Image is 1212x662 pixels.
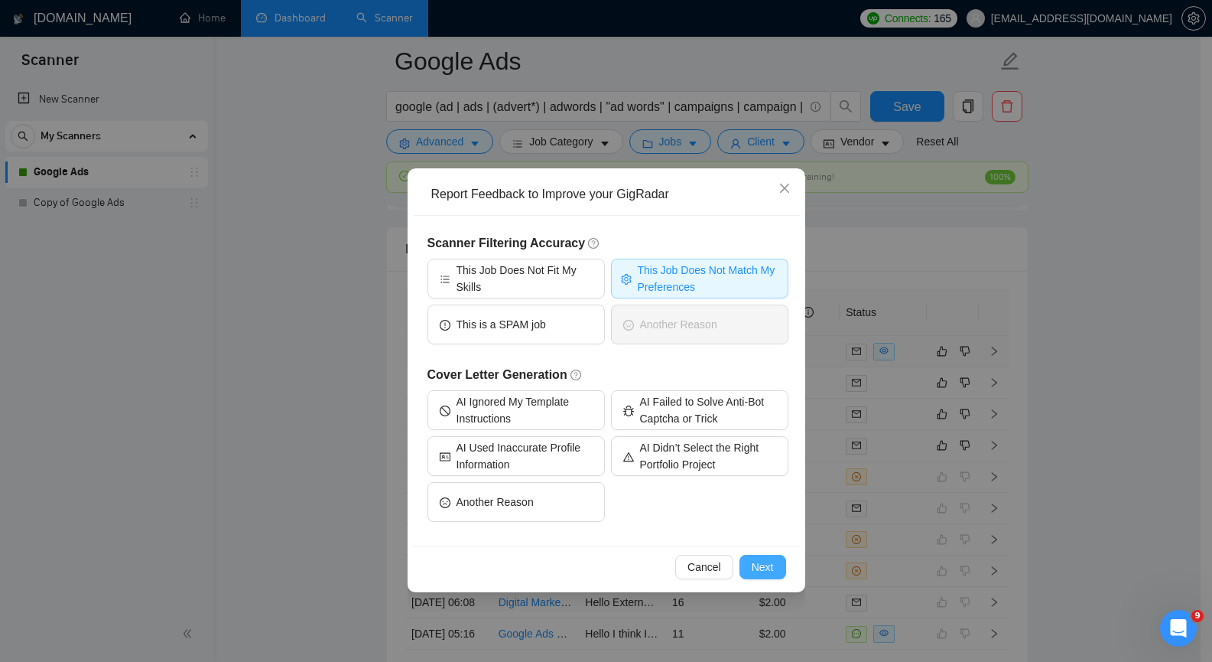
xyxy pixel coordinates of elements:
[457,494,534,510] span: Another Reason
[457,439,593,473] span: AI Used Inaccurate Profile Information
[739,555,786,579] button: Next
[431,186,792,203] div: Report Feedback to Improve your GigRadar
[427,436,605,476] button: idcardAI Used Inaccurate Profile Information
[457,316,546,333] span: This is a SPAM job
[1160,610,1197,647] iframe: Intercom live chat
[427,390,605,430] button: stopAI Ignored My Template Instructions
[440,318,450,330] span: exclamation-circle
[611,436,788,476] button: warningAI Didn’t Select the Right Portfolio Project
[640,439,776,473] span: AI Didn’t Select the Right Portfolio Project
[675,555,733,579] button: Cancel
[687,559,721,576] span: Cancel
[623,450,634,461] span: warning
[440,272,450,284] span: bars
[764,168,805,210] button: Close
[621,272,632,284] span: setting
[570,369,583,381] span: question-circle
[440,450,450,461] span: idcard
[457,393,593,427] span: AI Ignored My Template Instructions
[778,182,791,194] span: close
[440,404,450,416] span: stop
[427,234,788,253] h5: Scanner Filtering Accuracy
[427,305,605,344] button: exclamation-circleThis is a SPAM job
[457,262,593,295] span: This Job Does Not Fit My Skills
[623,404,634,416] span: bug
[427,366,788,384] h5: Cover Letter Generation
[1191,610,1204,622] span: 9
[611,305,788,344] button: frownAnother Reason
[588,237,600,249] span: question-circle
[611,390,788,430] button: bugAI Failed to Solve Anti-Bot Captcha or Trick
[752,559,774,576] span: Next
[440,496,450,507] span: frown
[427,482,605,522] button: frownAnother Reason
[638,262,778,295] span: This Job Does Not Match My Preferences
[611,259,788,298] button: settingThis Job Does Not Match My Preferences
[640,393,776,427] span: AI Failed to Solve Anti-Bot Captcha or Trick
[427,259,605,298] button: barsThis Job Does Not Fit My Skills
